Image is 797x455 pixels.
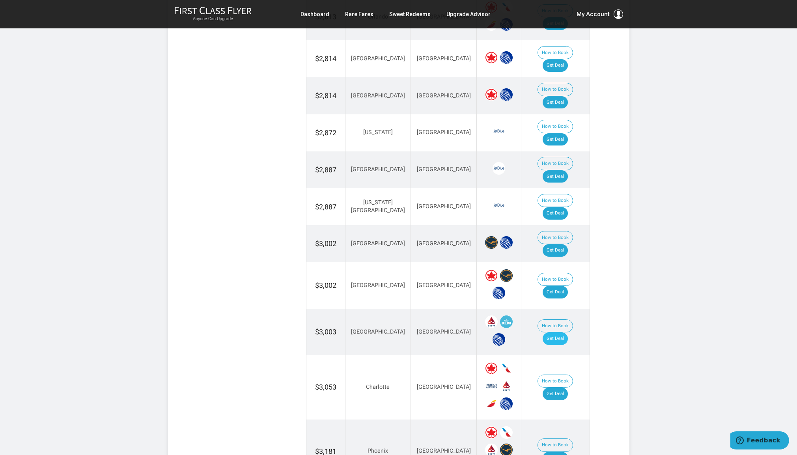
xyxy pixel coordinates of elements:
[446,7,491,21] a: Upgrade Advisor
[493,162,505,175] span: JetBlue
[351,240,405,247] span: [GEOGRAPHIC_DATA]
[538,194,573,207] button: How to Book
[485,426,498,439] span: Air Canada
[485,315,498,328] span: Delta Airlines
[368,448,388,454] span: Phoenix
[538,438,573,452] button: How to Book
[543,133,568,146] a: Get Deal
[493,287,505,299] span: United
[500,88,513,101] span: United
[389,7,431,21] a: Sweet Redeems
[417,166,471,173] span: [GEOGRAPHIC_DATA]
[351,328,405,335] span: [GEOGRAPHIC_DATA]
[543,59,568,72] a: Get Deal
[315,203,336,211] span: $2,887
[485,380,498,392] span: British Airways
[538,46,573,60] button: How to Book
[315,129,336,137] span: $2,872
[366,384,390,390] span: Charlotte
[493,333,505,346] span: United
[543,286,568,298] a: Get Deal
[730,431,789,451] iframe: Opens a widget where you can find more information
[500,315,513,328] span: KLM
[543,96,568,109] a: Get Deal
[351,282,405,289] span: [GEOGRAPHIC_DATA]
[538,375,573,388] button: How to Book
[485,397,498,410] span: Iberia
[538,319,573,333] button: How to Book
[315,239,336,248] span: $3,002
[417,282,471,289] span: [GEOGRAPHIC_DATA]
[345,7,373,21] a: Rare Fares
[543,207,568,220] a: Get Deal
[315,328,336,336] span: $3,003
[351,166,405,173] span: [GEOGRAPHIC_DATA]
[543,244,568,257] a: Get Deal
[500,51,513,64] span: United
[538,157,573,170] button: How to Book
[315,166,336,174] span: $2,887
[485,88,498,101] span: Air Canada
[301,7,329,21] a: Dashboard
[543,170,568,183] a: Get Deal
[500,380,513,392] span: Delta Airlines
[538,120,573,133] button: How to Book
[174,6,252,22] a: First Class FlyerAnyone Can Upgrade
[500,236,513,249] span: United
[174,6,252,15] img: First Class Flyer
[417,384,471,390] span: [GEOGRAPHIC_DATA]
[417,240,471,247] span: [GEOGRAPHIC_DATA]
[485,236,498,249] span: Lufthansa
[538,83,573,96] button: How to Book
[351,199,405,214] span: [US_STATE][GEOGRAPHIC_DATA]
[485,51,498,64] span: Air Canada
[315,281,336,289] span: $3,002
[485,362,498,375] span: Air Canada
[500,397,513,410] span: United
[363,129,393,136] span: [US_STATE]
[417,448,471,454] span: [GEOGRAPHIC_DATA]
[500,269,513,282] span: Lufthansa
[315,91,336,100] span: $2,814
[417,92,471,99] span: [GEOGRAPHIC_DATA]
[538,273,573,286] button: How to Book
[174,16,252,22] small: Anyone Can Upgrade
[315,54,336,63] span: $2,814
[417,129,471,136] span: [GEOGRAPHIC_DATA]
[500,426,513,439] span: American Airlines
[315,383,336,391] span: $3,053
[417,328,471,335] span: [GEOGRAPHIC_DATA]
[493,125,505,138] span: JetBlue
[417,203,471,210] span: [GEOGRAPHIC_DATA]
[351,55,405,62] span: [GEOGRAPHIC_DATA]
[351,92,405,99] span: [GEOGRAPHIC_DATA]
[493,199,505,212] span: JetBlue
[485,269,498,282] span: Air Canada
[577,9,623,19] button: My Account
[500,362,513,375] span: American Airlines
[543,332,568,345] a: Get Deal
[417,55,471,62] span: [GEOGRAPHIC_DATA]
[543,388,568,400] a: Get Deal
[538,231,573,244] button: How to Book
[577,9,610,19] span: My Account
